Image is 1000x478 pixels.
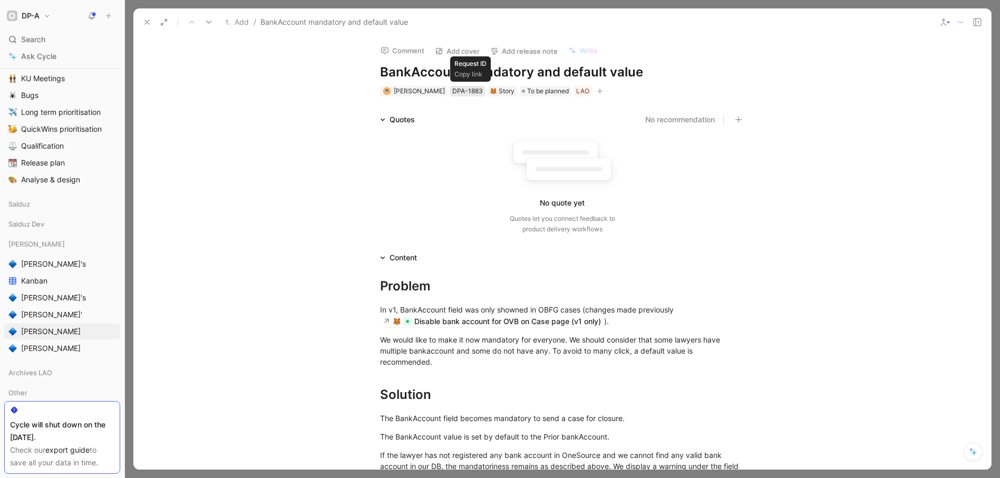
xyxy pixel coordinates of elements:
[380,64,745,81] h1: BankAccount mandatory and default value
[380,304,745,327] div: In v1, BankAccount field was only showned in OBFG cases (changes made previously ).
[4,196,120,215] div: Salduz
[4,385,120,401] div: Other
[21,343,81,354] span: [PERSON_NAME]
[540,197,585,209] div: No quote yet
[4,196,120,212] div: Salduz
[576,86,589,96] div: LAO
[376,43,429,58] button: Comment
[6,173,19,186] button: 🎨
[6,72,19,85] button: 👬
[21,174,80,185] span: Analyse & design
[8,239,65,249] span: [PERSON_NAME]
[4,290,120,306] a: 🔷[PERSON_NAME]'s
[260,16,408,28] span: BankAccount mandatory and default value
[8,310,17,319] img: 🔷
[376,251,421,264] div: Content
[645,113,715,126] button: No recommendation
[384,89,390,94] img: avatar
[376,113,419,126] div: Quotes
[4,87,120,103] a: 🕷️Bugs
[21,107,101,118] span: Long term prioritisation
[4,340,120,356] a: 🔷[PERSON_NAME]
[4,365,120,384] div: Archives LAO
[4,236,120,252] div: [PERSON_NAME]
[390,113,415,126] div: Quotes
[10,418,114,444] div: Cycle will shut down on the [DATE].
[380,431,745,442] div: The BankAccount value is set by default to the Prior bankAccount.
[6,140,19,152] button: ⚖️
[6,157,19,169] button: 📆
[490,88,497,94] img: 🦊
[8,108,17,116] img: ✈️
[21,326,81,337] span: [PERSON_NAME]
[21,141,64,151] span: Qualification
[8,387,27,398] span: Other
[4,273,120,289] a: Kanban
[6,291,19,304] button: 🔷
[4,138,120,154] a: ⚖️Qualification
[510,213,615,235] div: Quotes let you connect feedback to product delivery workflows
[490,86,514,96] div: Story
[222,16,251,28] button: Add
[254,16,256,28] span: /
[380,277,745,296] div: Problem
[4,172,120,188] a: 🎨Analyse & design
[21,276,47,286] span: Kanban
[6,342,19,355] button: 🔷
[10,444,114,469] div: Check our to save all your data in time.
[8,327,17,336] img: 🔷
[8,125,17,133] img: 🥳
[6,106,19,119] button: ✈️
[21,259,86,269] span: [PERSON_NAME]'s
[4,155,120,171] a: 📆Release plan
[21,292,86,303] span: [PERSON_NAME]'s
[7,11,17,21] img: DP-A
[393,318,401,325] img: 🦊
[527,86,569,96] span: To be planned
[45,445,90,454] a: export guide
[22,11,40,21] h1: DP-A
[564,43,603,58] button: Write
[580,46,598,55] span: Write
[8,344,17,353] img: 🔷
[452,86,483,96] div: DPA-1883
[488,86,517,96] div: 🦊Story
[6,258,19,270] button: 🔷
[4,236,120,356] div: [PERSON_NAME]🔷[PERSON_NAME]'sKanban🔷[PERSON_NAME]'s🔷[PERSON_NAME]'🔷[PERSON_NAME]🔷[PERSON_NAME]
[394,87,445,95] span: [PERSON_NAME]
[520,86,571,96] div: To be planned
[380,315,604,328] a: 🦊Disable bank account for OVB on Case page (v1 only)
[4,216,120,235] div: Salduz Dev
[8,219,44,229] span: Salduz Dev
[8,175,17,184] img: 🎨
[21,90,38,101] span: Bugs
[6,123,19,135] button: 🥳
[4,8,53,23] button: DP-ADP-A
[4,121,120,137] a: 🥳QuickWins prioritisation
[21,309,82,320] span: [PERSON_NAME]'
[4,32,120,47] div: Search
[380,413,745,424] div: The BankAccount field becomes mandatory to send a case for closure.
[380,334,745,367] div: We would like to make it now mandatory for everyone. We should consider that some lawyers have mu...
[8,159,17,167] img: 📆
[390,251,417,264] div: Content
[4,104,120,120] a: ✈️Long term prioritisation
[21,73,65,84] span: KU Meetings
[430,44,484,58] button: Add cover
[8,367,52,378] span: Archives LAO
[4,365,120,381] div: Archives LAO
[6,89,19,102] button: 🕷️
[8,260,17,268] img: 🔷
[8,91,17,100] img: 🕷️
[6,325,19,338] button: 🔷
[414,315,601,328] div: Disable bank account for OVB on Case page (v1 only)
[8,199,30,209] span: Salduz
[6,308,19,321] button: 🔷
[380,385,745,404] div: Solution
[4,216,120,232] div: Salduz Dev
[21,50,56,63] span: Ask Cycle
[4,324,120,339] a: 🔷[PERSON_NAME]
[4,307,120,323] a: 🔷[PERSON_NAME]'
[21,33,45,46] span: Search
[4,385,120,454] div: Other💡Insights🧪Discovery🏄‍♀️Prioritisation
